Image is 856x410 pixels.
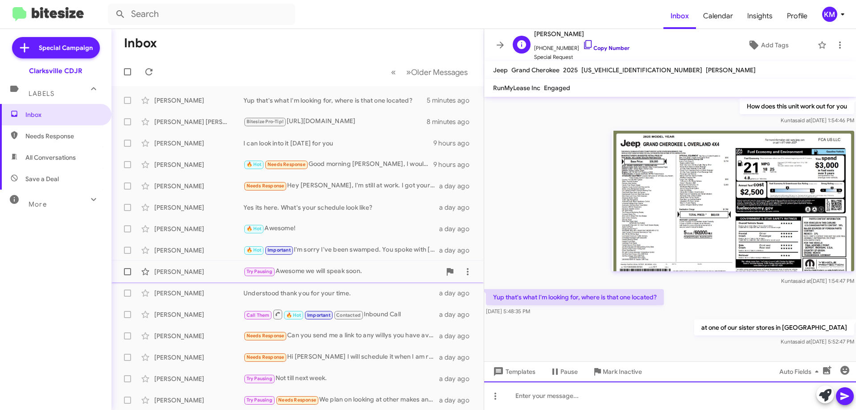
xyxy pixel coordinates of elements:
[247,226,262,232] span: 🔥 Hot
[243,395,439,405] div: We plan on looking at other makes and models. Grand Cherokee was only our first time out. We will...
[154,139,243,148] div: [PERSON_NAME]
[486,308,530,315] span: [DATE] 5:48:35 PM
[286,312,301,318] span: 🔥 Hot
[247,312,270,318] span: Call Them
[722,37,813,53] button: Add Tags
[29,66,82,75] div: Clarksville CDJR
[740,3,780,29] a: Insights
[585,364,649,380] button: Mark Inactive
[439,396,477,405] div: a day ago
[772,364,829,380] button: Auto Fields
[544,84,570,92] span: Engaged
[439,224,477,233] div: a day ago
[386,63,473,81] nav: Page navigation example
[243,159,433,170] div: Good morning [PERSON_NAME], I would consider selling my Glc for another Glc.
[247,354,284,360] span: Needs Response
[154,331,243,340] div: [PERSON_NAME]
[433,139,477,148] div: 9 hours ago
[243,245,439,255] div: I'm sorry I've been swamped. You spoke with [PERSON_NAME].
[761,37,789,53] span: Add Tags
[278,397,316,403] span: Needs Response
[581,66,702,74] span: [US_VEHICLE_IDENTIFICATION_NUMBER]
[25,132,101,141] span: Needs Response
[307,312,330,318] span: Important
[154,310,243,319] div: [PERSON_NAME]
[663,3,696,29] a: Inbox
[401,63,473,81] button: Next
[247,247,262,253] span: 🔥 Hot
[560,364,578,380] span: Pause
[39,43,93,52] span: Special Campaign
[243,289,439,298] div: Understood thank you for your time.
[12,37,100,58] a: Special Campaign
[247,162,262,167] span: 🔥 Hot
[406,66,411,78] span: »
[493,84,540,92] span: RunMyLease Inc
[243,331,439,341] div: Can you send me a link to any willys you have available?
[795,117,811,124] span: said at
[154,224,243,233] div: [PERSON_NAME]
[124,36,157,50] h1: Inbox
[493,66,508,74] span: Jeep
[511,66,560,74] span: Grand Cherokee
[386,63,401,81] button: Previous
[25,110,101,119] span: Inbox
[247,269,272,274] span: Try Pausing
[336,312,361,318] span: Contacted
[795,277,811,284] span: said at
[612,131,854,271] img: MEfa231728341114c869711f924617d722
[267,162,305,167] span: Needs Response
[822,7,837,22] div: KM
[154,160,243,169] div: [PERSON_NAME]
[780,3,815,29] a: Profile
[243,116,427,127] div: [URL][DOMAIN_NAME]
[243,181,439,191] div: Hey [PERSON_NAME], I'm still at work. I got your voice mail. Do you have a price for me on the [G...
[484,364,543,380] button: Templates
[29,200,47,208] span: More
[25,174,59,183] span: Save a Deal
[243,224,439,234] div: Awesome!
[563,66,578,74] span: 2025
[154,117,243,126] div: [PERSON_NAME] [PERSON_NAME]
[154,246,243,255] div: [PERSON_NAME]
[243,266,441,277] div: Awesome we will speak soon.
[247,376,272,381] span: Try Pausing
[154,96,243,105] div: [PERSON_NAME]
[781,117,854,124] span: Kunta [DATE] 1:54:46 PM
[815,7,846,22] button: KM
[411,67,468,77] span: Older Messages
[25,153,76,162] span: All Conversations
[439,331,477,340] div: a day ago
[696,3,740,29] a: Calendar
[439,353,477,362] div: a day ago
[154,396,243,405] div: [PERSON_NAME]
[439,374,477,383] div: a day ago
[243,203,439,212] div: Yes its here. What's your schedule look like?
[247,183,284,189] span: Needs Response
[154,289,243,298] div: [PERSON_NAME]
[154,182,243,191] div: [PERSON_NAME]
[154,203,243,212] div: [PERSON_NAME]
[391,66,396,78] span: «
[781,338,854,345] span: Kunta [DATE] 5:52:47 PM
[154,267,243,276] div: [PERSON_NAME]
[439,246,477,255] div: a day ago
[247,119,284,124] span: Bitesize Pro-Tip!
[427,96,477,105] div: 5 minutes ago
[247,397,272,403] span: Try Pausing
[795,338,811,345] span: said at
[243,309,439,320] div: Inbound Call
[29,90,54,98] span: Labels
[439,289,477,298] div: a day ago
[781,277,854,284] span: Kunta [DATE] 1:54:47 PM
[439,203,477,212] div: a day ago
[583,45,630,51] a: Copy Number
[267,247,291,253] span: Important
[694,319,854,335] p: at one of our sister stores in [GEOGRAPHIC_DATA]
[486,289,664,305] p: Yup that's what I'm looking for, where is that one located?
[243,352,439,362] div: Hi [PERSON_NAME] I will schedule it when I am ready thanks
[491,364,535,380] span: Templates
